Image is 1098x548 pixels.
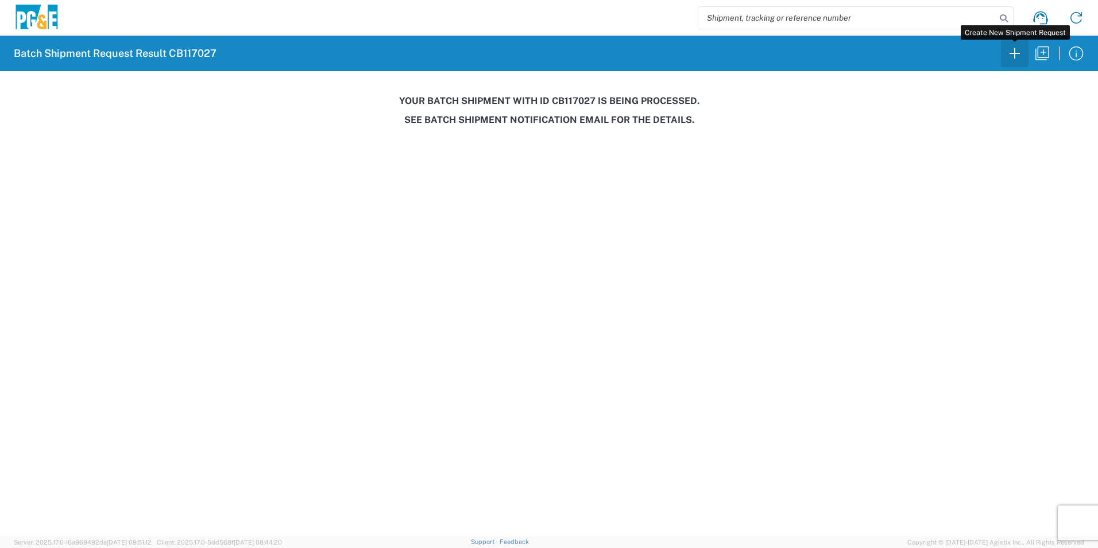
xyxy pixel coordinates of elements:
[14,5,60,32] img: pge
[8,114,1090,125] h3: See Batch Shipment Notification email for the details.
[14,47,216,60] h2: Batch Shipment Request Result CB117027
[14,539,152,546] span: Server: 2025.17.0-16a969492de
[907,537,1084,547] span: Copyright © [DATE]-[DATE] Agistix Inc., All Rights Reserved
[698,7,996,29] input: Shipment, tracking or reference number
[471,538,500,545] a: Support
[8,95,1090,106] h3: Your batch shipment with id CB117027 is being processed.
[157,539,282,546] span: Client: 2025.17.0-5dd568f
[234,539,282,546] span: [DATE] 08:44:20
[107,539,152,546] span: [DATE] 09:51:12
[500,538,529,545] a: Feedback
